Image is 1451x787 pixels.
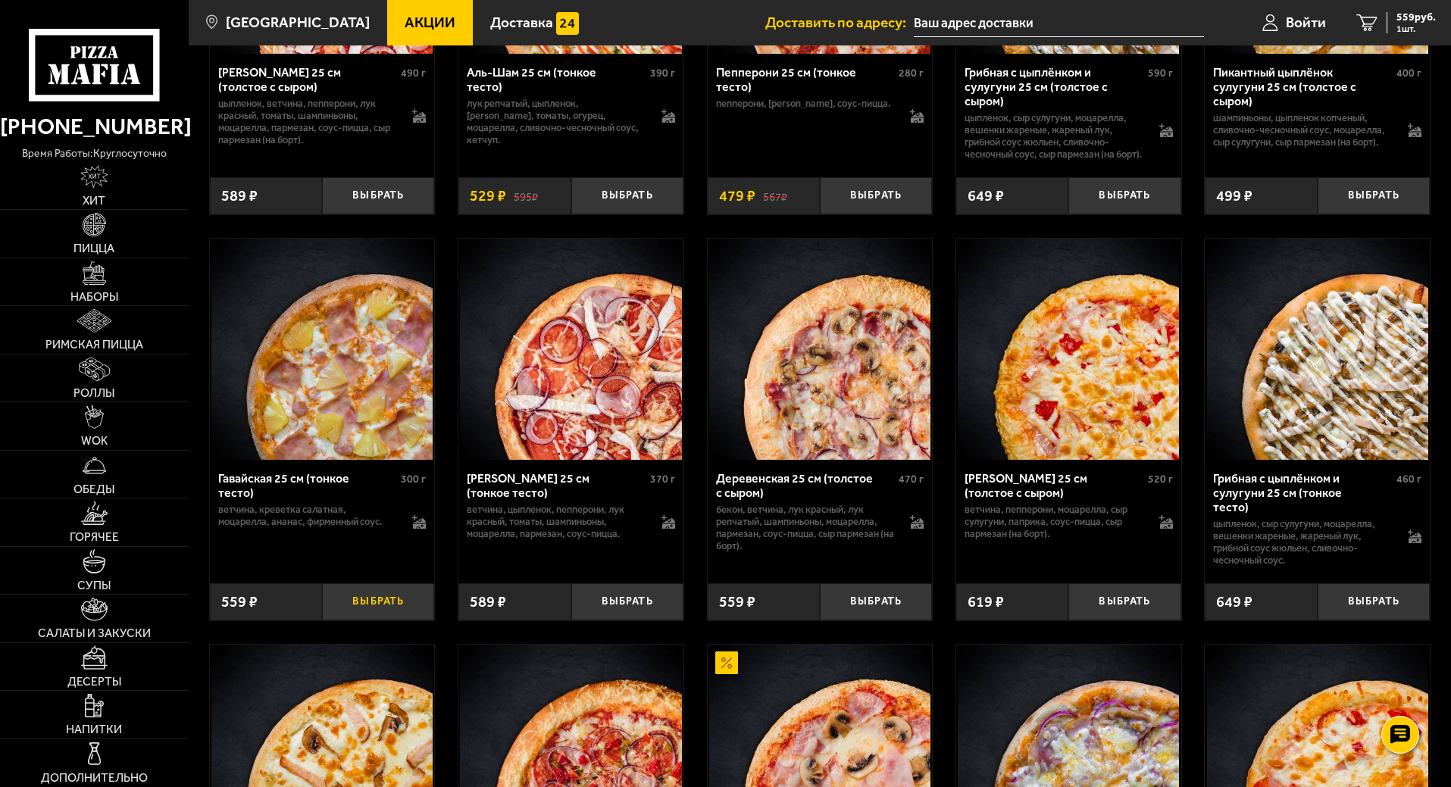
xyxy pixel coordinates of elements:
span: Напитки [66,723,122,735]
div: [PERSON_NAME] 25 см (тонкое тесто) [467,471,646,500]
img: Петровская 25 см (тонкое тесто) [460,239,681,460]
div: Грибная с цыплёнком и сулугуни 25 см (толстое с сыром) [965,65,1144,108]
a: Прошутто Формаджио 25 см (толстое с сыром) [956,239,1181,460]
span: Дополнительно [41,772,148,784]
div: Грибная с цыплёнком и сулугуни 25 см (тонкое тесто) [1213,471,1393,514]
img: Гавайская 25 см (тонкое тесто) [211,239,433,460]
span: 649 ₽ [968,186,1004,205]
p: ветчина, цыпленок, пепперони, лук красный, томаты, шампиньоны, моцарелла, пармезан, соус-пицца. [467,504,646,540]
span: 529 ₽ [470,186,506,205]
a: Петровская 25 см (тонкое тесто) [458,239,683,460]
span: 590 г [1148,67,1173,80]
input: Ваш адрес доставки [914,9,1204,37]
p: цыпленок, сыр сулугуни, моцарелла, вешенки жареные, жареный лук, грибной соус Жюльен, сливочно-че... [1213,518,1393,567]
p: цыпленок, ветчина, пепперони, лук красный, томаты, шампиньоны, моцарелла, пармезан, соус-пицца, с... [218,98,398,146]
span: Хит [83,195,105,207]
p: ветчина, креветка салатная, моцарелла, ананас, фирменный соус. [218,504,398,528]
span: Салаты и закуски [38,627,151,639]
span: 300 г [401,473,426,486]
p: лук репчатый, цыпленок, [PERSON_NAME], томаты, огурец, моцарелла, сливочно-чесночный соус, кетчуп. [467,98,646,146]
span: Горячее [70,531,119,543]
button: Выбрать [571,583,683,620]
span: 470 г [899,473,924,486]
span: WOK [81,435,108,447]
span: 460 г [1396,473,1421,486]
span: 479 ₽ [719,186,755,205]
p: шампиньоны, цыпленок копченый, сливочно-чесночный соус, моцарелла, сыр сулугуни, сыр пармезан (на... [1213,112,1393,148]
a: Деревенская 25 см (толстое с сыром) [708,239,933,460]
button: Выбрать [571,177,683,214]
p: цыпленок, сыр сулугуни, моцарелла, вешенки жареные, жареный лук, грибной соус Жюльен, сливочно-че... [965,112,1144,161]
button: Выбрать [1318,583,1430,620]
span: [GEOGRAPHIC_DATA] [226,15,370,30]
button: Выбрать [322,583,434,620]
div: Пикантный цыплёнок сулугуни 25 см (толстое с сыром) [1213,65,1393,108]
img: Деревенская 25 см (толстое с сыром) [709,239,930,460]
div: Аль-Шам 25 см (тонкое тесто) [467,65,646,94]
button: Выбрать [1068,177,1181,214]
button: Выбрать [1068,583,1181,620]
span: Роллы [73,387,114,399]
img: Грибная с цыплёнком и сулугуни 25 см (тонкое тесто) [1207,239,1428,460]
img: Прошутто Формаджио 25 см (толстое с сыром) [958,239,1179,460]
button: Выбрать [322,177,434,214]
span: 370 г [650,473,675,486]
span: Римская пицца [45,339,143,351]
span: 649 ₽ [1216,592,1252,611]
span: 400 г [1396,67,1421,80]
span: Наборы [70,291,118,303]
span: Пицца [73,242,114,255]
span: 499 ₽ [1216,186,1252,205]
span: 589 ₽ [470,592,506,611]
p: пепперони, [PERSON_NAME], соус-пицца. [716,98,896,110]
span: Войти [1286,15,1326,30]
span: Акции [405,15,455,30]
div: [PERSON_NAME] 25 см (толстое с сыром) [965,471,1144,500]
div: Деревенская 25 см (толстое с сыром) [716,471,896,500]
span: 490 г [401,67,426,80]
button: Выбрать [1318,177,1430,214]
a: Гавайская 25 см (тонкое тесто) [210,239,435,460]
span: Десерты [67,676,121,688]
p: бекон, ветчина, лук красный, лук репчатый, шампиньоны, моцарелла, пармезан, соус-пицца, сыр парме... [716,504,896,552]
img: Акционный [715,651,738,674]
div: Пепперони 25 см (тонкое тесто) [716,65,896,94]
div: [PERSON_NAME] 25 см (толстое с сыром) [218,65,398,94]
span: 280 г [899,67,924,80]
span: 390 г [650,67,675,80]
span: Доставить по адресу: [765,15,914,30]
s: 567 ₽ [763,188,787,203]
img: 15daf4d41897b9f0e9f617042186c801.svg [556,12,579,35]
span: 559 ₽ [719,592,755,611]
a: Грибная с цыплёнком и сулугуни 25 см (тонкое тесто) [1205,239,1430,460]
span: 589 ₽ [221,186,258,205]
span: 559 ₽ [221,592,258,611]
s: 595 ₽ [514,188,538,203]
span: 1 шт. [1396,24,1436,33]
span: 619 ₽ [968,592,1004,611]
button: Выбрать [820,177,932,214]
span: 559 руб. [1396,12,1436,23]
span: 520 г [1148,473,1173,486]
span: Обеды [73,483,114,495]
span: Доставка [490,15,553,30]
span: Супы [77,579,111,592]
p: ветчина, пепперони, моцарелла, сыр сулугуни, паприка, соус-пицца, сыр пармезан (на борт). [965,504,1144,540]
div: Гавайская 25 см (тонкое тесто) [218,471,398,500]
button: Выбрать [820,583,932,620]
